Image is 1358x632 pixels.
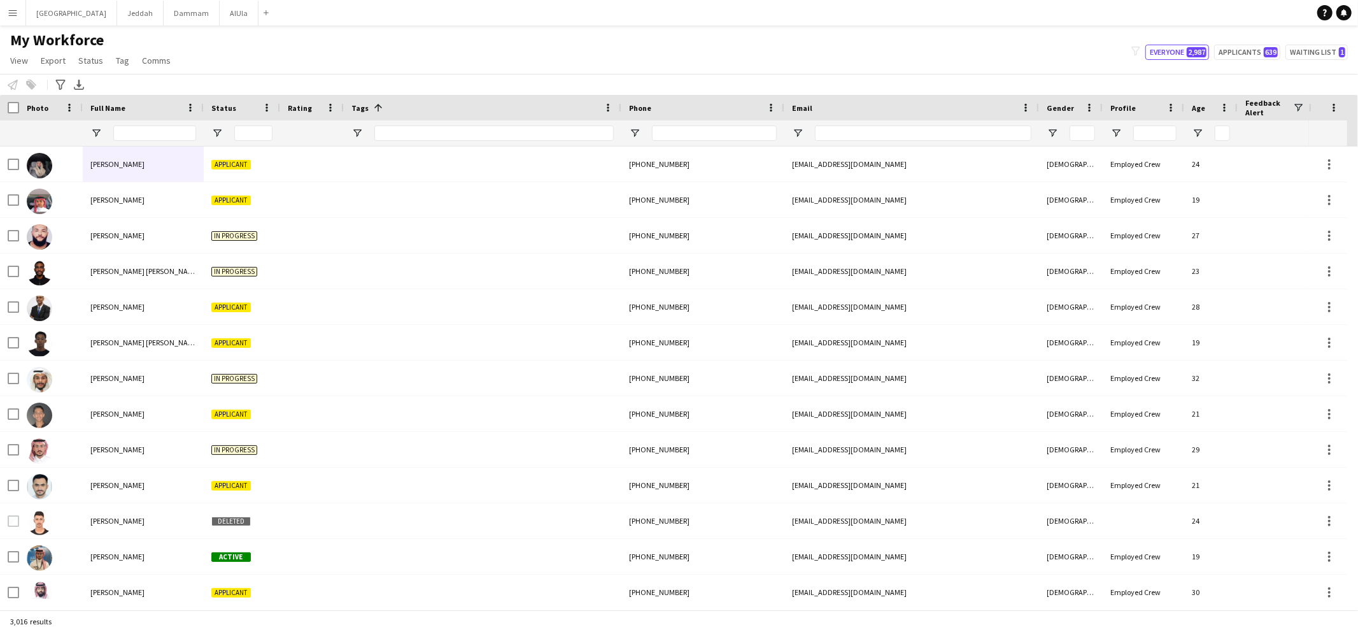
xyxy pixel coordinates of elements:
div: [PHONE_NUMBER] [621,432,784,467]
button: Open Filter Menu [90,127,102,139]
div: 32 [1184,361,1238,396]
input: Row Selection is disabled for this row (unchecked) [8,515,19,527]
div: [DEMOGRAPHIC_DATA] [1039,396,1103,431]
img: Abdulaziz Almutairi [27,581,52,607]
img: Abdulaziz Alanazi [27,474,52,499]
button: Waiting list1 [1285,45,1348,60]
img: Abdalhh Alanze [27,189,52,214]
span: Feedback Alert [1245,98,1292,117]
div: 21 [1184,396,1238,431]
div: Employed Crew [1103,325,1184,360]
a: Export [36,52,71,69]
span: Photo [27,103,48,113]
span: Comms [142,55,171,66]
span: Status [211,103,236,113]
span: [PERSON_NAME] [90,587,145,597]
div: 24 [1184,503,1238,538]
div: 29 [1184,432,1238,467]
div: Employed Crew [1103,361,1184,396]
span: Age [1192,103,1205,113]
div: [EMAIL_ADDRESS][DOMAIN_NAME] [784,361,1039,396]
img: Abdulaziz Aljubayri [27,545,52,571]
input: Status Filter Input [234,126,272,141]
span: [PERSON_NAME] [90,409,145,419]
a: View [5,52,33,69]
a: Status [73,52,108,69]
span: [PERSON_NAME] [90,516,145,526]
div: [DEMOGRAPHIC_DATA] [1039,539,1103,574]
div: [EMAIL_ADDRESS][DOMAIN_NAME] [784,575,1039,610]
div: Employed Crew [1103,147,1184,182]
span: 639 [1264,47,1278,57]
div: [EMAIL_ADDRESS][DOMAIN_NAME] [784,503,1039,538]
span: Full Name [90,103,125,113]
span: Rating [288,103,312,113]
div: Employed Crew [1103,289,1184,324]
div: [DEMOGRAPHIC_DATA] [1039,254,1103,289]
span: In progress [211,445,257,455]
button: [GEOGRAPHIC_DATA] [26,1,117,25]
div: Employed Crew [1103,468,1184,503]
div: [DEMOGRAPHIC_DATA] [1039,182,1103,217]
input: Tags Filter Input [374,126,614,141]
span: Profile [1110,103,1136,113]
div: 19 [1184,182,1238,217]
button: Dammam [164,1,220,25]
img: Abdulaziz Ahmed [27,403,52,428]
button: Jeddah [117,1,164,25]
input: Phone Filter Input [652,126,777,141]
div: [DEMOGRAPHIC_DATA] [1039,432,1103,467]
input: Profile Filter Input [1133,126,1177,141]
img: Abdulahadi Abdulhadi [27,367,52,392]
a: Comms [137,52,176,69]
div: Employed Crew [1103,575,1184,610]
div: 19 [1184,539,1238,574]
div: 30 [1184,575,1238,610]
div: [EMAIL_ADDRESS][DOMAIN_NAME] [784,289,1039,324]
div: Employed Crew [1103,432,1184,467]
span: Tags [351,103,369,113]
img: ABDALRHMAN Mohammed [27,224,52,250]
span: Active [211,552,251,562]
button: Open Filter Menu [211,127,223,139]
div: 21 [1184,468,1238,503]
img: Abdelaziz Yaseen [27,296,52,321]
div: [DEMOGRAPHIC_DATA] [1039,468,1103,503]
button: Open Filter Menu [1047,127,1058,139]
div: [EMAIL_ADDRESS][DOMAIN_NAME] [784,218,1039,253]
button: AlUla [220,1,258,25]
div: [EMAIL_ADDRESS][DOMAIN_NAME] [784,539,1039,574]
span: Status [78,55,103,66]
div: [PHONE_NUMBER] [621,147,784,182]
span: [PERSON_NAME] [90,552,145,561]
span: 1 [1339,47,1345,57]
div: [EMAIL_ADDRESS][DOMAIN_NAME] [784,254,1039,289]
span: [PERSON_NAME] [90,445,145,454]
div: [EMAIL_ADDRESS][DOMAIN_NAME] [784,396,1039,431]
span: [PERSON_NAME] [90,480,145,490]
div: [PHONE_NUMBER] [621,361,784,396]
div: 28 [1184,289,1238,324]
span: Applicant [211,338,251,348]
div: [DEMOGRAPHIC_DATA] [1039,503,1103,538]
div: 24 [1184,147,1238,182]
span: [PERSON_NAME] [90,302,145,312]
button: Open Filter Menu [351,127,363,139]
span: Email [792,103,812,113]
button: Open Filter Menu [629,127,640,139]
a: Tag [111,52,134,69]
span: Applicant [211,481,251,491]
button: Open Filter Menu [1110,127,1122,139]
img: Abdalaziz Alrdadi [27,153,52,178]
span: My Workforce [10,31,104,50]
div: [EMAIL_ADDRESS][DOMAIN_NAME] [784,432,1039,467]
div: [EMAIL_ADDRESS][DOMAIN_NAME] [784,182,1039,217]
span: [PERSON_NAME] [90,195,145,205]
input: Full Name Filter Input [113,126,196,141]
div: [PHONE_NUMBER] [621,182,784,217]
span: Applicant [211,196,251,205]
div: Employed Crew [1103,182,1184,217]
span: [PERSON_NAME] [90,159,145,169]
button: Everyone2,987 [1145,45,1209,60]
img: Abdelaziz kamal eldin Abdelrahim [27,260,52,285]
